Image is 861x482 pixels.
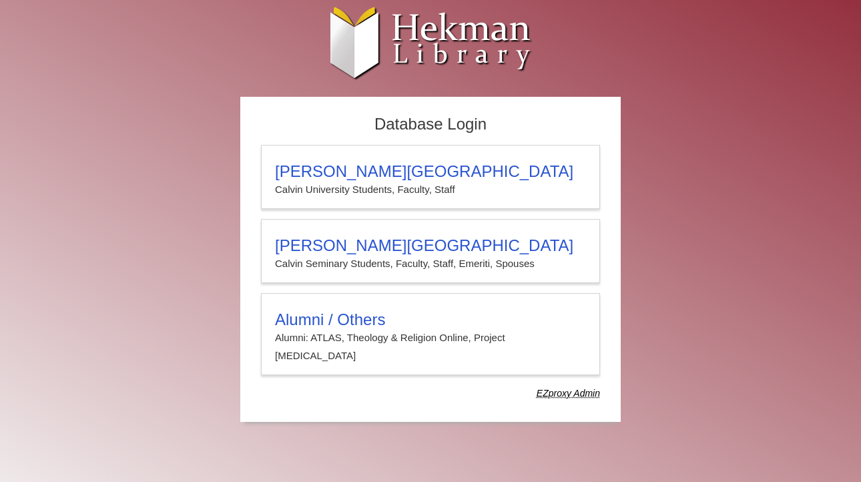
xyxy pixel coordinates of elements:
h3: Alumni / Others [275,310,586,329]
p: Calvin University Students, Faculty, Staff [275,181,586,198]
p: Alumni: ATLAS, Theology & Religion Online, Project [MEDICAL_DATA] [275,329,586,365]
h3: [PERSON_NAME][GEOGRAPHIC_DATA] [275,236,586,255]
a: [PERSON_NAME][GEOGRAPHIC_DATA]Calvin University Students, Faculty, Staff [261,145,600,209]
h2: Database Login [254,111,607,138]
a: [PERSON_NAME][GEOGRAPHIC_DATA]Calvin Seminary Students, Faculty, Staff, Emeriti, Spouses [261,219,600,283]
p: Calvin Seminary Students, Faculty, Staff, Emeriti, Spouses [275,255,586,272]
summary: Alumni / OthersAlumni: ATLAS, Theology & Religion Online, Project [MEDICAL_DATA] [275,310,586,365]
dfn: Use Alumni login [537,388,600,399]
h3: [PERSON_NAME][GEOGRAPHIC_DATA] [275,162,586,181]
